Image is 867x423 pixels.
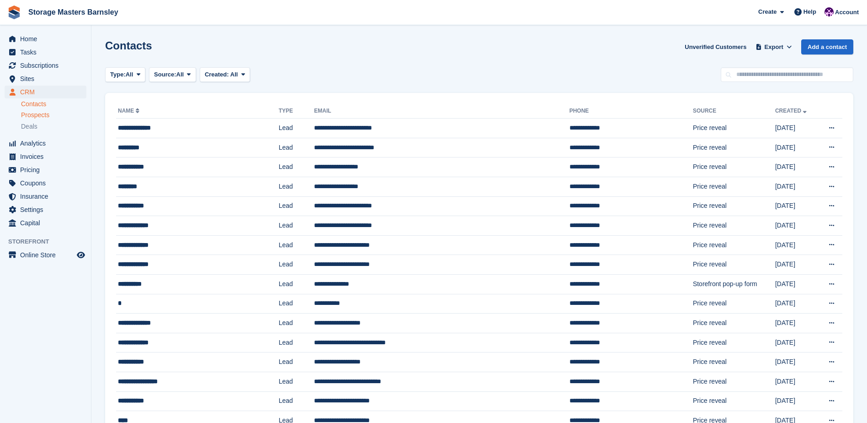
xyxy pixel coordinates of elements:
[105,67,145,82] button: Type: All
[775,235,818,255] td: [DATE]
[775,138,818,157] td: [DATE]
[279,352,314,372] td: Lead
[693,138,775,157] td: Price reveal
[775,372,818,391] td: [DATE]
[5,46,86,59] a: menu
[5,59,86,72] a: menu
[20,59,75,72] span: Subscriptions
[205,71,229,78] span: Created:
[775,119,818,138] td: [DATE]
[149,67,196,82] button: Source: All
[775,274,818,294] td: [DATE]
[279,294,314,314] td: Lead
[279,216,314,236] td: Lead
[279,104,314,119] th: Type
[314,104,569,119] th: Email
[5,33,86,45] a: menu
[693,196,775,216] td: Price reveal
[279,314,314,333] td: Lead
[126,70,133,79] span: All
[693,274,775,294] td: Storefront pop-up form
[20,249,75,261] span: Online Store
[775,177,818,196] td: [DATE]
[693,314,775,333] td: Price reveal
[20,46,75,59] span: Tasks
[20,72,75,85] span: Sites
[279,138,314,157] td: Lead
[775,157,818,177] td: [DATE]
[824,7,834,16] img: Louise Masters
[5,137,86,150] a: menu
[775,314,818,333] td: [DATE]
[279,196,314,216] td: Lead
[775,391,818,411] td: [DATE]
[279,235,314,255] td: Lead
[8,237,91,246] span: Storefront
[693,294,775,314] td: Price reveal
[7,5,21,19] img: stora-icon-8386f47178a22dfd0bd8f6a31ec36ba5ce8667c1dd55bd0f319d3a0aa187defe.svg
[21,111,49,119] span: Prospects
[110,70,126,79] span: Type:
[693,104,775,119] th: Source
[693,216,775,236] td: Price reveal
[20,203,75,216] span: Settings
[5,177,86,190] a: menu
[279,372,314,391] td: Lead
[754,39,794,54] button: Export
[21,122,86,131] a: Deals
[20,190,75,203] span: Insurance
[693,372,775,391] td: Price reveal
[230,71,238,78] span: All
[25,5,122,20] a: Storage Masters Barnsley
[20,217,75,229] span: Capital
[279,333,314,352] td: Lead
[775,294,818,314] td: [DATE]
[5,163,86,176] a: menu
[5,203,86,216] a: menu
[75,249,86,260] a: Preview store
[118,108,141,114] a: Name
[279,157,314,177] td: Lead
[105,39,152,52] h1: Contacts
[5,72,86,85] a: menu
[20,86,75,98] span: CRM
[20,163,75,176] span: Pricing
[693,255,775,275] td: Price reveal
[693,119,775,138] td: Price reveal
[775,216,818,236] td: [DATE]
[765,43,783,52] span: Export
[693,333,775,352] td: Price reveal
[693,352,775,372] td: Price reveal
[693,177,775,196] td: Price reveal
[5,190,86,203] a: menu
[835,8,859,17] span: Account
[200,67,250,82] button: Created: All
[775,333,818,352] td: [DATE]
[21,110,86,120] a: Prospects
[758,7,777,16] span: Create
[775,108,808,114] a: Created
[801,39,853,54] a: Add a contact
[693,391,775,411] td: Price reveal
[20,137,75,150] span: Analytics
[775,196,818,216] td: [DATE]
[279,255,314,275] td: Lead
[21,122,37,131] span: Deals
[20,33,75,45] span: Home
[279,119,314,138] td: Lead
[279,177,314,196] td: Lead
[693,157,775,177] td: Price reveal
[775,352,818,372] td: [DATE]
[5,150,86,163] a: menu
[775,255,818,275] td: [DATE]
[20,150,75,163] span: Invoices
[21,100,86,108] a: Contacts
[681,39,750,54] a: Unverified Customers
[693,235,775,255] td: Price reveal
[279,391,314,411] td: Lead
[176,70,184,79] span: All
[20,177,75,190] span: Coupons
[279,274,314,294] td: Lead
[5,249,86,261] a: menu
[569,104,693,119] th: Phone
